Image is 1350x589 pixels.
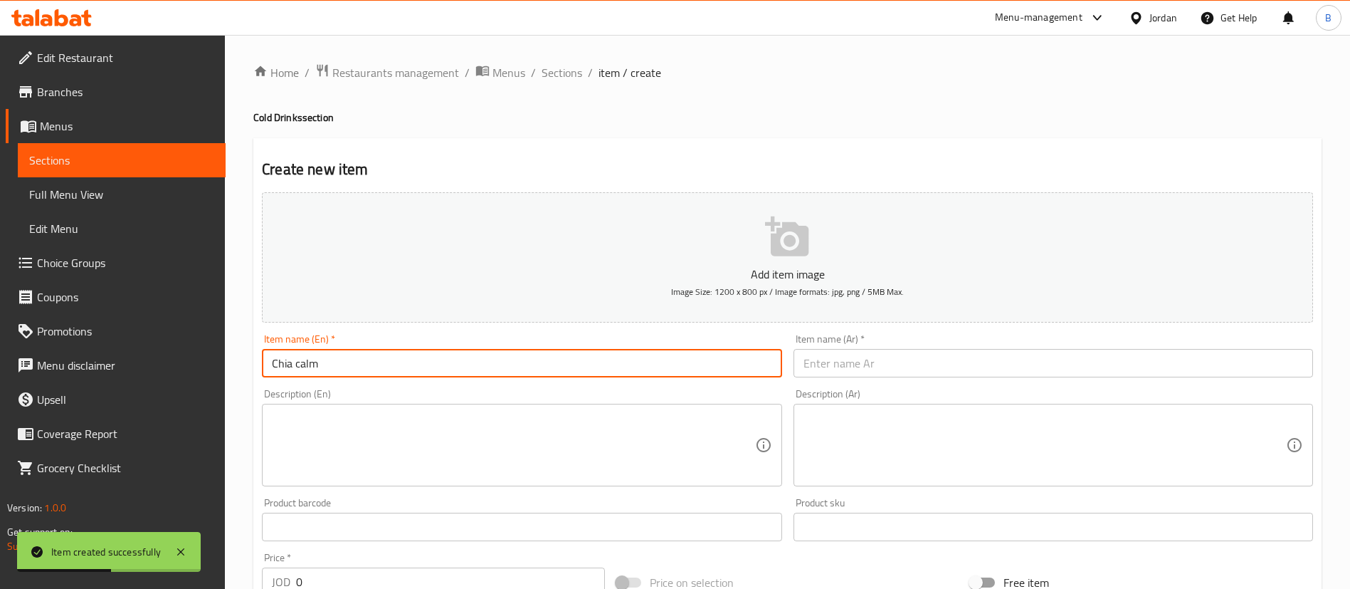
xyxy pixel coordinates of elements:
a: Edit Menu [18,212,226,246]
h2: Create new item [262,159,1313,180]
li: / [305,64,310,81]
span: Grocery Checklist [37,459,214,476]
a: Menus [475,63,525,82]
button: Add item imageImage Size: 1200 x 800 px / Image formats: jpg, png / 5MB Max. [262,192,1313,323]
a: Choice Groups [6,246,226,280]
li: / [588,64,593,81]
span: Coverage Report [37,425,214,442]
div: Menu-management [995,9,1082,26]
span: Menus [40,118,214,135]
a: Sections [18,143,226,177]
a: Restaurants management [315,63,459,82]
span: Promotions [37,323,214,340]
span: Full Menu View [29,186,214,203]
a: Promotions [6,314,226,348]
span: Upsell [37,391,214,408]
span: Version: [7,499,42,517]
span: Get support on: [7,523,73,541]
nav: breadcrumb [253,63,1322,82]
span: B [1325,10,1331,26]
a: Menu disclaimer [6,348,226,382]
span: Edit Menu [29,220,214,237]
li: / [531,64,536,81]
div: Item created successfully [51,544,161,560]
span: Menus [492,64,525,81]
a: Sections [542,64,582,81]
li: / [465,64,470,81]
input: Please enter product sku [793,513,1313,541]
a: Upsell [6,382,226,417]
a: Grocery Checklist [6,451,226,485]
span: Sections [29,152,214,169]
a: Branches [6,75,226,109]
span: Menu disclaimer [37,357,214,374]
a: Menus [6,109,226,143]
span: Branches [37,83,214,100]
span: Restaurants management [332,64,459,81]
span: Coupons [37,288,214,306]
span: Choice Groups [37,254,214,271]
a: Full Menu View [18,177,226,212]
span: item / create [598,64,661,81]
span: Edit Restaurant [37,49,214,66]
a: Home [253,64,299,81]
input: Enter name En [262,349,781,377]
a: Support.OpsPlatform [7,537,97,556]
input: Enter name Ar [793,349,1313,377]
div: Jordan [1149,10,1177,26]
input: Please enter product barcode [262,513,781,541]
span: Image Size: 1200 x 800 px / Image formats: jpg, png / 5MB Max. [671,283,904,300]
a: Coupons [6,280,226,314]
a: Edit Restaurant [6,41,226,75]
a: Coverage Report [6,417,226,451]
span: 1.0.0 [44,499,66,517]
h4: Cold Drinks section [253,110,1322,125]
p: Add item image [284,266,1291,283]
